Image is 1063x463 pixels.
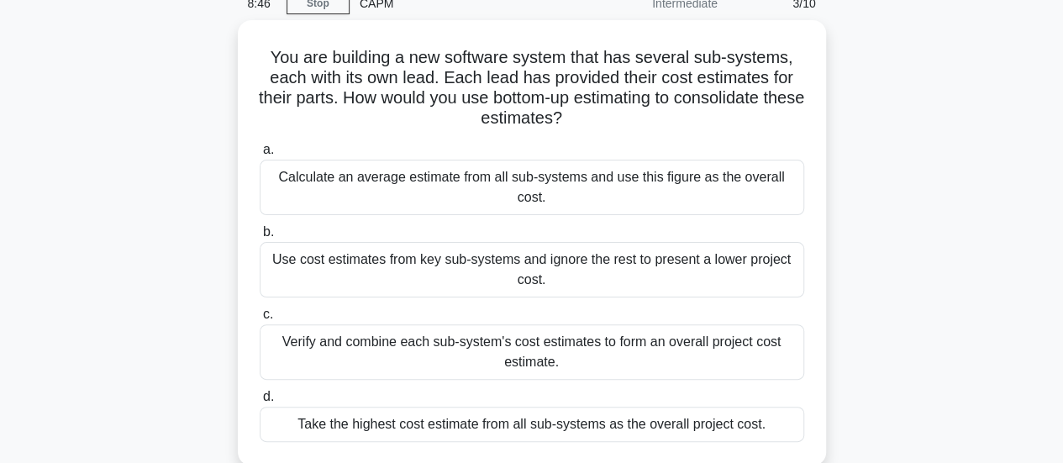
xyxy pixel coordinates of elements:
span: d. [263,389,274,403]
span: b. [263,224,274,239]
div: Calculate an average estimate from all sub-systems and use this figure as the overall cost. [260,160,804,215]
div: Verify and combine each sub-system's cost estimates to form an overall project cost estimate. [260,324,804,380]
h5: You are building a new software system that has several sub-systems, each with its own lead. Each... [258,47,806,129]
div: Take the highest cost estimate from all sub-systems as the overall project cost. [260,407,804,442]
div: Use cost estimates from key sub-systems and ignore the rest to present a lower project cost. [260,242,804,297]
span: a. [263,142,274,156]
span: c. [263,307,273,321]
